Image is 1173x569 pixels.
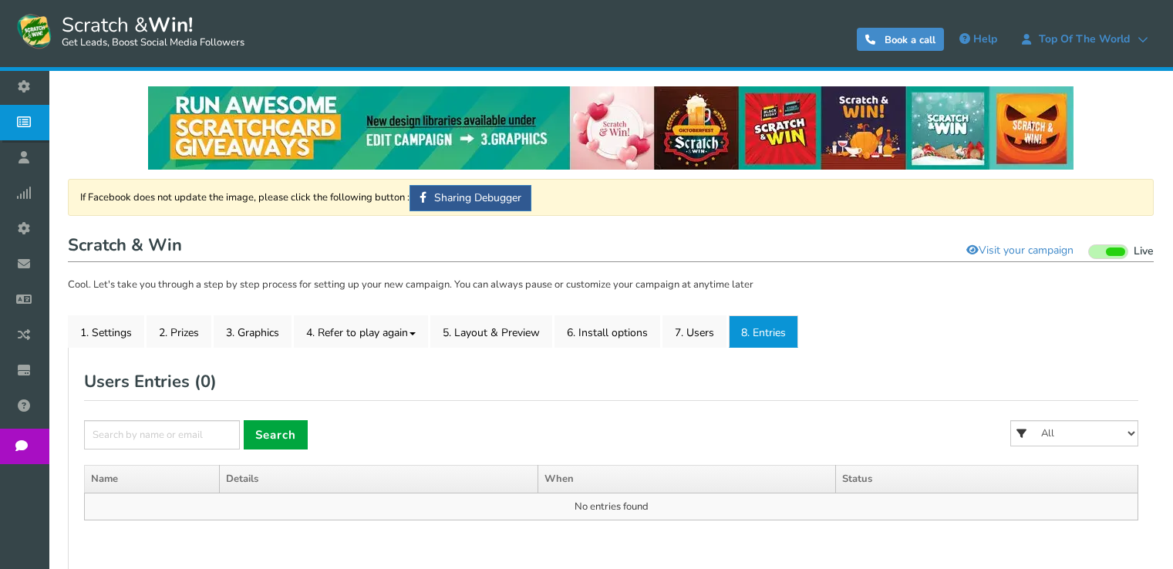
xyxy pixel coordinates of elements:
[214,315,292,348] a: 3. Graphics
[244,420,308,449] a: Search
[68,179,1154,216] div: If Facebook does not update the image, please click the following button :
[410,185,531,211] a: Sharing Debugger
[1031,33,1138,45] span: Top Of The World
[147,315,211,348] a: 2. Prizes
[220,466,538,493] th: Details
[54,12,244,50] span: Scratch &
[835,466,1138,493] th: Status
[729,315,798,348] a: 8. Entries
[430,315,552,348] a: 5. Layout & Preview
[294,315,428,348] a: 4. Refer to play again
[1108,504,1173,569] iframe: LiveChat chat widget
[68,315,144,348] a: 1. Settings
[662,315,726,348] a: 7. Users
[15,12,54,50] img: Scratch and Win
[1134,244,1154,259] span: Live
[857,28,944,51] a: Book a call
[84,420,240,449] input: Search by name or email
[148,12,193,39] strong: Win!
[885,33,935,47] span: Book a call
[68,278,1154,293] p: Cool. Let's take you through a step by step process for setting up your new campaign. You can alw...
[62,37,244,49] small: Get Leads, Boost Social Media Followers
[15,12,244,50] a: Scratch &Win! Get Leads, Boost Social Media Followers
[85,466,220,493] th: Name
[201,370,211,393] span: 0
[538,466,835,493] th: When
[554,315,660,348] a: 6. Install options
[952,27,1005,52] a: Help
[148,86,1074,170] img: festival-poster-2020.webp
[956,237,1084,264] a: Visit your campaign
[85,493,1138,520] td: No entries found
[68,231,1154,262] h1: Scratch & Win
[973,32,997,46] span: Help
[84,363,217,400] h2: Users Entries ( )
